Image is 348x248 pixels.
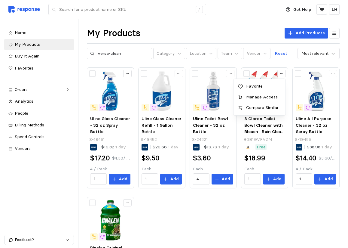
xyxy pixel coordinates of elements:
[90,200,130,240] img: 71NHgt8WkOL.__AC_SX300_SY300_QL70_FMwebp_.jpg
[98,48,149,59] input: Search
[212,174,233,184] button: Add
[15,98,33,104] span: Analytics
[247,50,261,57] p: Vendor
[296,71,336,111] img: S-19455
[5,235,74,245] button: Feedback?
[170,176,179,182] p: Add
[15,53,39,59] span: Buy It Again
[244,94,281,100] p: Manage Access
[221,50,232,57] p: Team
[221,176,230,182] p: Add
[193,71,233,111] img: S-24321_US
[4,132,74,142] a: Spend Controls
[59,4,192,15] input: Search for a product name or SKU
[320,144,332,150] span: 1 day
[167,144,179,150] span: 1 day
[142,166,182,172] p: Each
[272,48,291,59] button: Reset
[244,116,285,154] span: 3 Clorox Toilet Bowl Cleaner with Bleach , Rain Clean 24 oz , - BONUS Microfiber Cleaning Cloth
[15,65,33,71] span: Favorites
[15,122,44,128] span: Billing Methods
[145,174,155,184] input: Qty
[101,144,126,150] p: $19.82
[296,166,336,172] p: 4 / Pack
[275,50,287,57] p: Reset
[4,96,74,107] a: Analytics
[4,120,74,131] a: Billing Methods
[15,30,26,35] span: Home
[87,27,140,39] h1: My Products
[244,153,265,163] h2: $18.99
[142,116,182,134] span: Uline Glass Cleaner Refill - 1 Gallon Bottle
[285,28,328,39] button: Add Products
[319,155,336,162] p: $3.60 / unit
[112,155,130,162] p: $4.30 / unit
[196,6,203,13] div: /
[15,42,40,47] span: My Products
[90,153,110,163] h2: $17.20
[296,116,331,134] span: Uline All Purpose Cleaner - 32 oz Spray Bottle
[204,144,229,150] p: $19.79
[15,86,63,93] div: Orders
[307,144,332,150] p: $38.98
[8,6,40,13] img: svg%3e
[4,143,74,154] a: Vendors
[15,146,31,151] span: Vendors
[295,30,325,36] p: Add Products
[90,116,130,134] span: Uline Glass Cleaner - 32 oz Spray Bottle
[248,174,258,184] input: Qty
[109,174,130,184] button: Add
[243,136,272,143] p: B0B1GVFVZM
[153,48,185,59] button: Category
[301,50,328,57] div: Most relevant
[90,71,130,111] img: S-19451
[324,176,333,182] p: Add
[114,144,126,150] span: 1 day
[15,110,28,116] span: People
[295,136,311,143] p: S-19455
[119,176,127,182] p: Add
[314,174,336,184] button: Add
[299,174,309,184] input: Qty
[160,174,182,184] button: Add
[217,144,229,150] span: 1 day
[4,63,74,74] a: Favorites
[142,153,160,163] h2: $9.50
[15,134,44,139] span: Spend Controls
[244,166,285,172] p: Each
[89,136,105,143] p: S-19451
[4,27,74,38] a: Home
[4,51,74,62] a: Buy It Again
[293,6,311,13] p: Get Help
[218,48,242,59] button: Team
[141,136,157,143] p: S-19452
[197,174,206,184] input: Qty
[263,174,285,184] button: Add
[257,144,266,150] p: Free
[4,39,74,50] a: My Products
[94,174,103,184] input: Qty
[282,4,315,15] button: Get Help
[193,166,233,172] p: Each
[273,176,282,182] p: Add
[244,83,281,90] p: Favorite
[329,4,340,15] button: LH
[142,71,182,111] img: S-19452
[186,48,216,59] button: Location
[244,104,281,111] p: Compare Similar
[15,237,65,243] p: Feedback?
[296,153,316,163] h2: $14.40
[153,144,179,150] p: $20.66
[192,136,208,143] p: S-24321
[90,166,130,172] p: 4 / Pack
[332,6,337,13] p: LH
[243,48,270,59] button: Vendor
[190,50,206,57] p: Location
[193,153,211,163] h2: $3.60
[4,108,74,119] a: People
[4,84,74,95] a: Orders
[157,50,175,57] p: Category
[193,116,228,134] span: Uline Toilet Bowl Cleaner - 32 oz Bottle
